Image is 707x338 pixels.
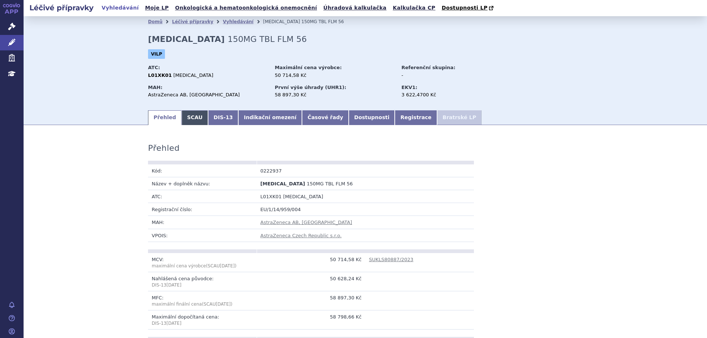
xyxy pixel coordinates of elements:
td: ATC: [148,190,257,203]
strong: Maximální cena výrobce: [275,65,342,70]
a: Indikační omezení [238,110,302,125]
a: Úhradová kalkulačka [321,3,389,13]
a: Dostupnosti LP [439,3,497,13]
span: 150MG TBL FLM 56 [228,35,307,44]
td: MCV: [148,253,257,272]
td: 0222937 [257,164,365,177]
a: AstraZeneca AB, [GEOGRAPHIC_DATA] [260,220,352,225]
a: AstraZeneca Czech Republic s.r.o. [260,233,342,238]
a: Domů [148,19,162,24]
td: Kód: [148,164,257,177]
a: Časové řady [302,110,349,125]
td: Registrační číslo: [148,203,257,216]
td: 58 897,30 Kč [257,291,365,310]
a: Kalkulačka CP [391,3,438,13]
span: [DATE] [166,282,182,288]
strong: EKV1: [401,85,417,90]
div: - [401,72,484,79]
a: SCAU [182,110,208,125]
strong: První výše úhrady (UHR1): [275,85,346,90]
a: Dostupnosti [349,110,395,125]
span: [MEDICAL_DATA] [260,181,305,186]
a: Přehled [148,110,182,125]
span: [DATE] [166,321,182,326]
span: [DATE] [220,263,235,268]
h2: Léčivé přípravky [24,3,99,13]
a: SUKLS80887/2023 [369,257,414,262]
h3: Přehled [148,143,180,153]
p: maximální finální cena [152,301,253,307]
strong: MAH: [148,85,162,90]
strong: Referenční skupina: [401,65,455,70]
td: Nahlášená cena původce: [148,272,257,291]
td: 50 714,58 Kč [257,253,365,272]
td: MFC: [148,291,257,310]
div: AstraZeneca AB, [GEOGRAPHIC_DATA] [148,92,268,98]
a: Léčivé přípravky [172,19,213,24]
td: 58 798,66 Kč [257,310,365,329]
span: maximální cena výrobce [152,263,206,268]
span: [MEDICAL_DATA] [263,19,300,24]
span: Dostupnosti LP [442,5,488,11]
a: Moje LP [143,3,171,13]
strong: ATC: [148,65,160,70]
strong: L01XK01 [148,72,172,78]
a: Vyhledávání [223,19,253,24]
span: [DATE] [216,302,231,307]
span: 150MG TBL FLM 56 [307,181,353,186]
span: (SCAU ) [202,302,232,307]
td: 50 628,24 Kč [257,272,365,291]
strong: [MEDICAL_DATA] [148,35,225,44]
div: 3 622,4700 Kč [401,92,484,98]
td: MAH: [148,216,257,229]
div: 58 897,30 Kč [275,92,394,98]
td: VPOIS: [148,229,257,242]
span: [MEDICAL_DATA] [173,72,214,78]
a: DIS-13 [208,110,238,125]
a: Registrace [395,110,437,125]
td: Maximální dopočítaná cena: [148,310,257,329]
td: EU/1/14/959/004 [257,203,474,216]
span: (SCAU ) [152,263,236,268]
div: 50 714,58 Kč [275,72,394,79]
span: 150MG TBL FLM 56 [302,19,344,24]
a: Onkologická a hematoonkologická onemocnění [173,3,319,13]
td: Název + doplněk názvu: [148,177,257,190]
span: [MEDICAL_DATA] [283,194,323,199]
p: DIS-13 [152,320,253,327]
span: L01XK01 [260,194,282,199]
p: DIS-13 [152,282,253,288]
a: Vyhledávání [99,3,141,13]
span: VILP [148,49,165,59]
